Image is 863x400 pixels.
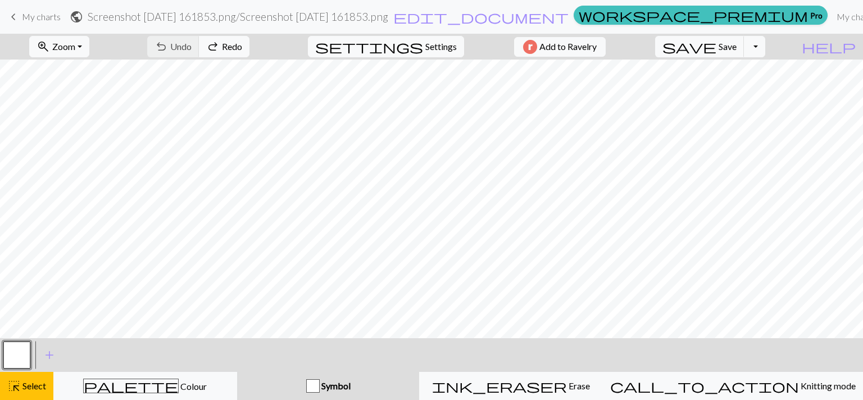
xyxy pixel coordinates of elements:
a: My charts [7,7,61,26]
span: settings [315,39,423,54]
span: add [43,347,56,363]
img: Ravelry [523,40,537,54]
button: SettingsSettings [308,36,464,57]
span: ink_eraser [432,378,567,394]
i: Settings [315,40,423,53]
span: highlight_alt [7,378,21,394]
span: Symbol [320,380,351,391]
span: Redo [222,41,242,52]
span: Knitting mode [799,380,856,391]
span: call_to_action [610,378,799,394]
button: Symbol [237,372,420,400]
span: save [662,39,716,54]
button: Erase [419,372,603,400]
span: zoom_in [37,39,50,54]
button: Redo [199,36,249,57]
span: Colour [179,381,207,392]
span: edit_document [393,9,569,25]
span: Select [21,380,46,391]
span: Settings [425,40,457,53]
span: public [70,9,83,25]
span: palette [84,378,178,394]
button: Zoom [29,36,89,57]
button: Save [655,36,744,57]
span: keyboard_arrow_left [7,9,20,25]
span: workspace_premium [579,7,808,23]
span: Add to Ravelry [539,40,597,54]
span: Zoom [52,41,75,52]
span: Erase [567,380,590,391]
span: redo [206,39,220,54]
span: help [802,39,856,54]
button: Knitting mode [603,372,863,400]
h2: Screenshot [DATE] 161853.png / Screenshot [DATE] 161853.png [88,10,388,23]
a: Pro [574,6,828,25]
button: Colour [53,372,237,400]
button: Add to Ravelry [514,37,606,57]
span: My charts [22,11,61,22]
span: Save [719,41,737,52]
